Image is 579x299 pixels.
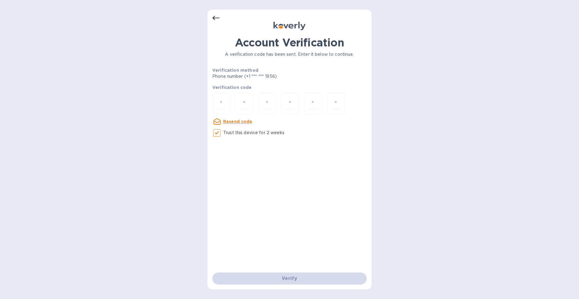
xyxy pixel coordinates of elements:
[223,130,284,136] p: Trust this device for 2 weeks
[223,119,252,124] u: Resend code
[212,84,367,90] p: Verification code
[212,36,367,49] h1: Account Verification
[212,73,323,80] p: Phone number (+1 *** *** 1956)
[212,68,258,73] b: Verification method
[212,51,367,58] p: A verification code has been sent. Enter it below to continue.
